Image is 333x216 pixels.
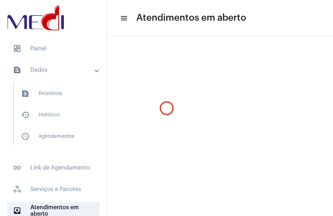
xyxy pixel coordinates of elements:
[15,106,91,124] span: Histórico
[21,111,30,119] mat-icon: sidenav icon
[15,128,91,145] span: Agendamentos
[21,132,30,141] mat-icon: sidenav icon
[13,66,95,74] mat-panel-title: Dados
[4,79,107,155] div: sidenav iconDados
[13,164,21,172] mat-icon: sidenav icon
[4,61,107,79] mat-expansion-panel-header: sidenav iconDados
[13,185,21,194] span: sidenav icon
[120,14,127,22] mat-icon: sidenav icon
[13,66,21,74] mat-icon: sidenav icon
[21,89,30,98] mat-icon: sidenav icon
[6,4,66,32] img: d3a1b5fa-500b-b90f-5a1c-719c20e9830b.png
[13,44,21,53] span: sidenav icon
[136,12,246,24] span: Atendimentos em aberto
[15,85,91,102] span: Relatórios
[13,206,21,215] mat-icon: sidenav icon
[7,159,100,176] span: Link de Agendamento
[7,40,100,57] span: Painel
[7,181,100,198] span: Serviços e Pacotes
